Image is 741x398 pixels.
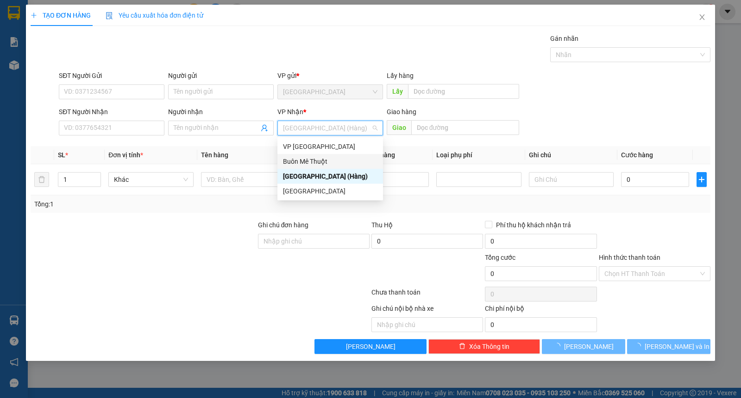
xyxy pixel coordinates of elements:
li: VP [GEOGRAPHIC_DATA] [5,65,64,96]
button: deleteXóa Thông tin [428,339,540,354]
li: VP Buôn Mê Thuột [64,65,123,76]
button: plus [697,172,707,187]
input: Ghi chú đơn hàng [258,234,370,249]
div: VP gửi [277,71,383,81]
span: Giao [387,120,411,135]
span: delete [459,343,465,350]
span: Sài Gòn [283,85,377,99]
div: Chi phí nội bộ [485,303,597,317]
input: Dọc đường [408,84,520,99]
button: delete [34,172,49,187]
span: Đơn vị tính [108,151,143,159]
span: loading [634,343,645,349]
span: Khác [114,173,188,186]
span: Lấy [387,84,408,99]
span: Yêu cầu xuất hóa đơn điện tử [106,12,203,19]
span: Tên hàng [201,151,228,159]
span: close [698,13,706,21]
label: Gán nhãn [550,35,578,42]
button: [PERSON_NAME] và In [627,339,710,354]
span: Giao hàng [387,108,416,116]
img: icon [106,12,113,19]
button: [PERSON_NAME] [314,339,426,354]
span: user-add [261,124,268,132]
span: Xóa Thông tin [469,341,509,352]
div: Ghi chú nội bộ nhà xe [371,303,483,317]
div: Buôn Mê Thuột [283,156,377,167]
img: logo.jpg [5,5,37,37]
span: Cước hàng [621,151,653,159]
label: Ghi chú đơn hàng [258,221,309,229]
span: Tổng cước [485,254,515,261]
div: Tổng: 1 [34,199,287,209]
th: Ghi chú [525,146,618,164]
div: SĐT Người Nhận [59,107,164,117]
div: Người gửi [168,71,274,81]
input: Dọc đường [411,120,520,135]
span: [PERSON_NAME] [564,341,614,352]
span: TẠO ĐƠN HÀNG [31,12,91,19]
div: VP Nha Trang [277,139,383,154]
span: [PERSON_NAME] và In [645,341,710,352]
li: [GEOGRAPHIC_DATA] [5,5,134,55]
span: Phí thu hộ khách nhận trả [492,220,575,230]
span: Lấy hàng [387,72,414,79]
div: Sài Gòn [277,184,383,199]
input: Ghi Chú [529,172,614,187]
div: [GEOGRAPHIC_DATA] [283,186,377,196]
th: Loại phụ phí [433,146,525,164]
button: [PERSON_NAME] [542,339,625,354]
span: [PERSON_NAME] [346,341,396,352]
div: Đà Nẵng (Hàng) [277,169,383,184]
button: Close [689,5,715,31]
span: Thu Hộ [371,221,393,229]
div: Người nhận [168,107,274,117]
input: 0 [361,172,429,187]
div: SĐT Người Gửi [59,71,164,81]
span: SL [58,151,65,159]
input: VD: Bàn, Ghế [201,172,286,187]
span: plus [697,176,706,183]
div: Chưa thanh toán [370,287,484,303]
span: VP Nhận [277,108,303,116]
input: Nhập ghi chú [371,317,483,332]
label: Hình thức thanh toán [599,254,660,261]
span: loading [554,343,564,349]
div: VP [GEOGRAPHIC_DATA] [283,141,377,152]
span: Đà Nẵng (Hàng) [283,121,377,135]
div: [GEOGRAPHIC_DATA] (Hàng) [283,171,377,181]
div: Buôn Mê Thuột [277,154,383,169]
span: plus [31,12,37,19]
